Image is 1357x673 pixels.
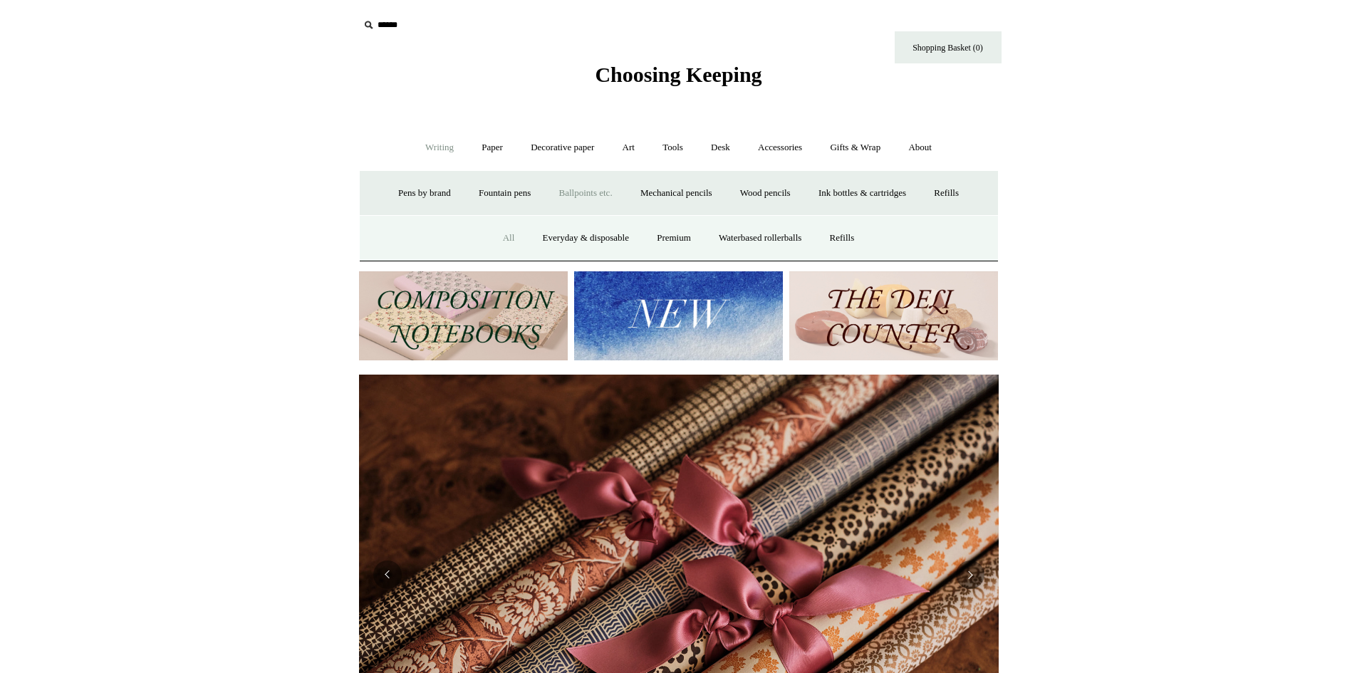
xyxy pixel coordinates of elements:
a: Desk [698,129,743,167]
a: Refills [921,174,972,212]
a: About [895,129,945,167]
a: Wood pencils [727,174,804,212]
a: Fountain pens [466,174,544,212]
a: Art [610,129,648,167]
button: Previous [373,560,402,589]
a: Paper [469,129,516,167]
a: Shopping Basket (0) [895,31,1002,63]
a: Premium [644,219,704,257]
img: New.jpg__PID:f73bdf93-380a-4a35-bcfe-7823039498e1 [574,271,783,360]
span: Choosing Keeping [595,63,761,86]
a: Ink bottles & cartridges [806,174,919,212]
a: Gifts & Wrap [817,129,893,167]
a: Choosing Keeping [595,74,761,84]
a: Decorative paper [518,129,607,167]
button: Next [956,560,984,589]
img: 202302 Composition ledgers.jpg__PID:69722ee6-fa44-49dd-a067-31375e5d54ec [359,271,568,360]
a: Refills [817,219,868,257]
a: Accessories [745,129,815,167]
a: Ballpoints etc. [546,174,625,212]
a: Everyday & disposable [530,219,642,257]
img: The Deli Counter [789,271,998,360]
a: All [490,219,528,257]
a: Pens by brand [385,174,464,212]
a: Mechanical pencils [628,174,725,212]
a: Tools [650,129,696,167]
a: Writing [412,129,467,167]
a: Waterbased rollerballs [706,219,814,257]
